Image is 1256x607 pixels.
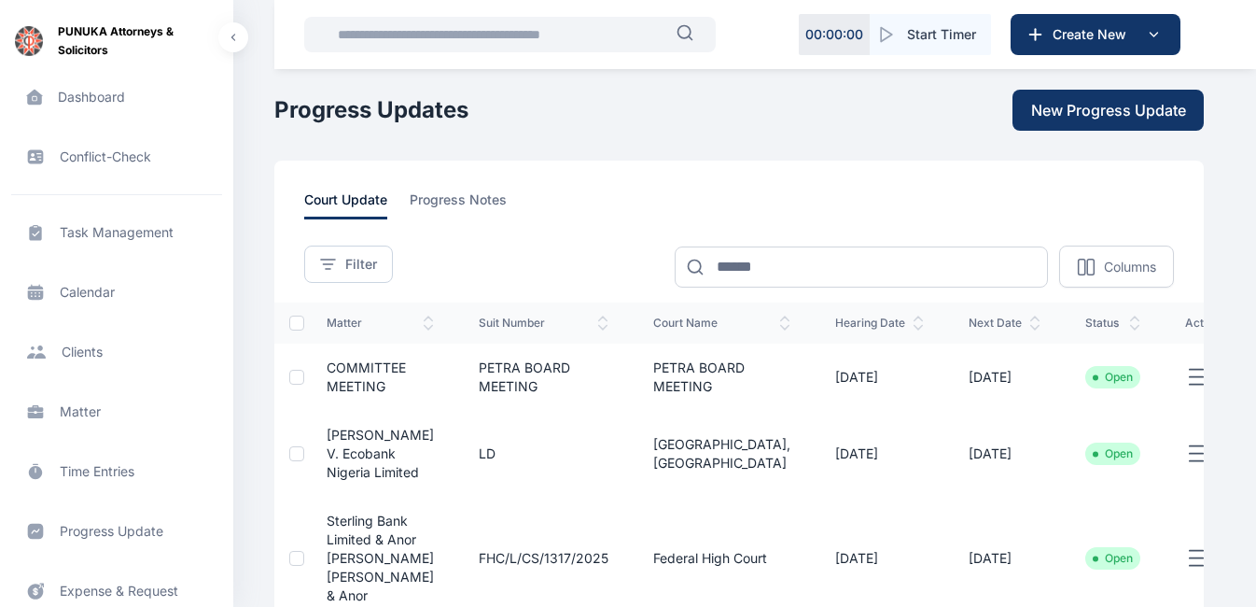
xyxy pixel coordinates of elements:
[327,360,406,394] a: COMMITTEE MEETING
[410,191,529,219] a: progress notes
[304,191,410,219] a: court update
[456,344,631,411] td: PETRA BOARD MEETING
[907,25,976,44] span: Start Timer
[11,134,222,179] a: conflict-check
[274,95,468,125] h1: Progress Updates
[1059,246,1174,288] button: Columns
[11,449,222,494] a: time entries
[11,509,222,554] a: progress update
[1093,551,1133,566] li: Open
[805,25,863,44] p: 00 : 00 : 00
[653,316,790,331] span: court name
[58,22,218,60] span: PUNUKA Attorneys & Solicitors
[1045,25,1142,44] span: Create New
[946,344,1063,411] td: [DATE]
[1093,446,1133,461] li: Open
[813,411,946,497] td: [DATE]
[1185,316,1225,331] span: actions
[410,191,507,219] span: progress notes
[1085,316,1140,331] span: status
[1093,370,1133,385] li: Open
[11,330,222,374] a: clients
[327,316,434,331] span: matter
[327,513,434,603] a: Sterling Bank Limited & Anor [PERSON_NAME] [PERSON_NAME] & Anor
[813,344,946,411] td: [DATE]
[1011,14,1180,55] button: Create New
[327,427,434,480] a: [PERSON_NAME] V. Ecobank Nigeria Limited
[1104,258,1156,276] p: Columns
[304,191,387,219] span: court update
[456,411,631,497] td: LD
[1031,99,1186,121] span: New Progress Update
[835,316,924,331] span: hearing date
[304,246,393,283] button: Filter
[11,75,222,120] a: dashboard
[11,389,222,434] a: matter
[969,316,1040,331] span: next date
[479,316,608,331] span: suit number
[11,210,222,255] a: task management
[1012,90,1204,131] button: New Progress Update
[631,411,813,497] td: [GEOGRAPHIC_DATA], [GEOGRAPHIC_DATA]
[345,255,377,274] span: Filter
[11,270,222,315] a: calendar
[870,14,991,55] button: Start Timer
[946,411,1063,497] td: [DATE]
[631,344,813,411] td: PETRA BOARD MEETING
